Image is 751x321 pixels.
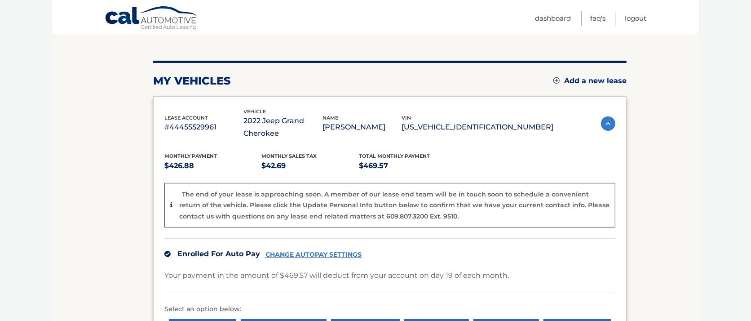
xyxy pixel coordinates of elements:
[625,11,646,26] a: Logout
[179,190,610,220] p: The end of your lease is approaching soon. A member of our lease end team will be in touch soon t...
[164,160,262,172] p: $426.88
[402,115,411,121] span: vin
[262,160,359,172] p: $42.69
[164,115,208,121] span: lease account
[601,116,615,131] img: accordion-active.svg
[322,115,338,121] span: name
[402,121,553,134] p: [US_VEHICLE_IDENTIFICATION_NUMBER]
[177,250,260,258] span: Enrolled For Auto Pay
[262,153,317,159] span: Monthly sales Tax
[553,77,560,84] img: add.svg
[164,269,509,282] p: Your payment in the amount of $469.57 will deduct from your account on day 19 of each month.
[105,6,199,32] a: Cal Automotive
[153,74,231,88] h2: my vehicles
[359,153,430,159] span: Total Monthly Payment
[243,115,322,140] p: 2022 Jeep Grand Cherokee
[322,121,402,134] p: [PERSON_NAME]
[590,11,605,26] a: FAQ's
[359,160,456,172] p: $469.57
[164,153,217,159] span: Monthly Payment
[164,121,243,134] p: #44455529961
[535,11,571,26] a: Dashboard
[164,251,171,257] img: check.svg
[164,304,615,315] p: Select an option below:
[553,76,627,85] a: Add a new lease
[265,251,362,259] a: CHANGE AUTOPAY SETTINGS
[243,108,266,115] span: vehicle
